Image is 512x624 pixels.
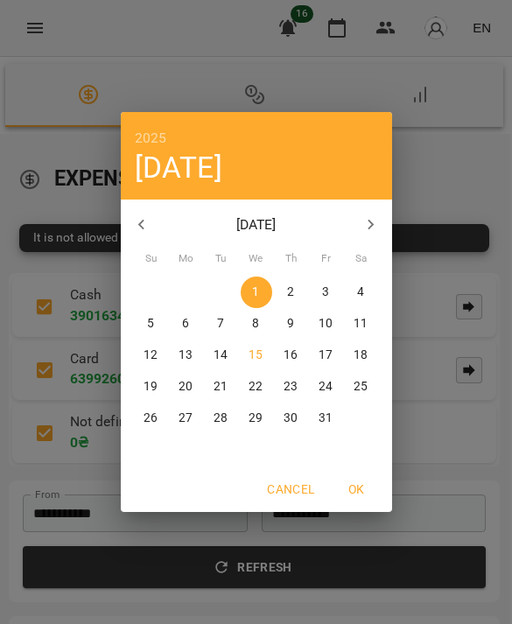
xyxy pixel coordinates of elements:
span: OK [336,479,378,500]
p: 19 [144,378,158,396]
p: 3 [322,284,329,301]
p: 25 [354,378,368,396]
button: 20 [171,371,202,403]
span: We [241,250,272,268]
p: 7 [217,315,224,333]
button: 30 [276,403,307,434]
p: 13 [179,347,193,364]
span: Cancel [267,479,314,500]
button: 18 [346,340,377,371]
p: 27 [179,410,193,427]
p: 9 [287,315,294,333]
span: Fr [311,250,342,268]
button: 22 [241,371,272,403]
p: 24 [319,378,333,396]
button: 2 [276,277,307,308]
button: 23 [276,371,307,403]
p: 1 [252,284,259,301]
button: 2025 [135,126,167,151]
button: 4 [346,277,377,308]
p: 30 [284,410,298,427]
span: Su [136,250,167,268]
p: 21 [214,378,228,396]
button: 14 [206,340,237,371]
p: [DATE] [162,214,350,235]
button: 7 [206,308,237,340]
button: 15 [241,340,272,371]
button: 11 [346,308,377,340]
span: Mo [171,250,202,268]
button: 26 [136,403,167,434]
p: 22 [249,378,263,396]
button: [DATE] [135,150,222,186]
p: 16 [284,347,298,364]
button: 3 [311,277,342,308]
button: 1 [241,277,272,308]
p: 20 [179,378,193,396]
p: 5 [147,315,154,333]
p: 28 [214,410,228,427]
button: 9 [276,308,307,340]
p: 10 [319,315,333,333]
button: 25 [346,371,377,403]
span: Th [276,250,307,268]
p: 4 [357,284,364,301]
button: 31 [311,403,342,434]
button: 13 [171,340,202,371]
button: 24 [311,371,342,403]
p: 11 [354,315,368,333]
p: 31 [319,410,333,427]
button: 5 [136,308,167,340]
p: 2 [287,284,294,301]
p: 12 [144,347,158,364]
button: 10 [311,308,342,340]
button: 12 [136,340,167,371]
button: 28 [206,403,237,434]
p: 29 [249,410,263,427]
p: 6 [182,315,189,333]
p: 15 [249,347,263,364]
p: 14 [214,347,228,364]
button: 21 [206,371,237,403]
p: 26 [144,410,158,427]
button: 16 [276,340,307,371]
span: Tu [206,250,237,268]
button: 8 [241,308,272,340]
button: OK [329,473,385,505]
p: 17 [319,347,333,364]
p: 23 [284,378,298,396]
button: 27 [171,403,202,434]
button: 17 [311,340,342,371]
button: Cancel [260,473,321,505]
button: 19 [136,371,167,403]
p: 18 [354,347,368,364]
button: 6 [171,308,202,340]
button: 29 [241,403,272,434]
span: Sa [346,250,377,268]
p: 8 [252,315,259,333]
